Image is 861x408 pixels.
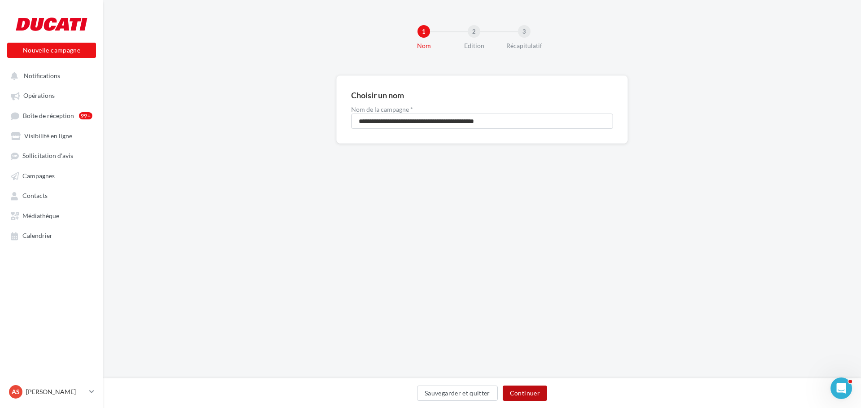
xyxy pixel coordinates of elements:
p: [PERSON_NAME] [26,387,86,396]
span: Calendrier [22,232,52,240]
div: 3 [518,25,531,38]
span: Médiathèque [22,212,59,219]
div: 99+ [79,112,92,119]
a: Sollicitation d'avis [5,147,98,163]
iframe: Intercom live chat [831,377,852,399]
span: Sollicitation d'avis [22,152,73,160]
a: Contacts [5,187,98,203]
span: Notifications [24,72,60,79]
a: Calendrier [5,227,98,243]
div: 2 [468,25,480,38]
a: AS [PERSON_NAME] [7,383,96,400]
span: Visibilité en ligne [24,132,72,140]
div: 1 [417,25,430,38]
span: AS [12,387,20,396]
div: Récapitulatif [496,41,553,50]
span: Opérations [23,92,55,100]
button: Sauvegarder et quitter [417,386,498,401]
span: Contacts [22,192,48,200]
span: Campagnes [22,172,55,180]
button: Notifications [5,67,94,83]
a: Médiathèque [5,207,98,224]
a: Visibilité en ligne [5,127,98,144]
label: Nom de la campagne * [351,106,613,113]
button: Continuer [503,386,547,401]
a: Opérations [5,87,98,103]
div: Nom [395,41,452,50]
span: Boîte de réception [23,112,74,119]
div: Choisir un nom [351,91,404,99]
a: Campagnes [5,167,98,184]
a: Boîte de réception99+ [5,107,98,124]
div: Edition [445,41,503,50]
button: Nouvelle campagne [7,43,96,58]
